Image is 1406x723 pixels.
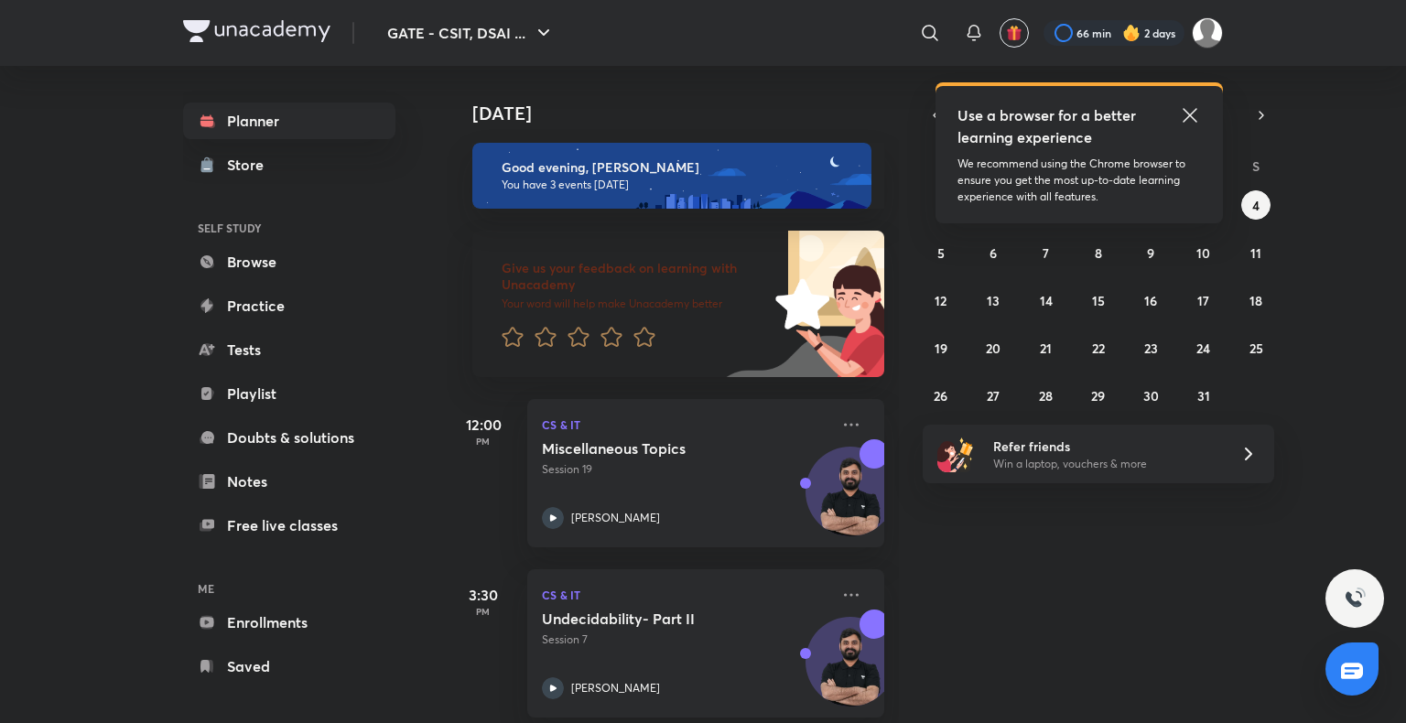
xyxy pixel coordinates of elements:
[934,387,947,405] abbr: October 26, 2025
[1197,292,1209,309] abbr: October 17, 2025
[1241,190,1271,220] button: October 4, 2025
[183,463,395,500] a: Notes
[1092,340,1105,357] abbr: October 22, 2025
[987,292,1000,309] abbr: October 13, 2025
[1032,381,1061,410] button: October 28, 2025
[1040,292,1053,309] abbr: October 14, 2025
[183,287,395,324] a: Practice
[1144,340,1158,357] abbr: October 23, 2025
[447,436,520,447] p: PM
[1084,286,1113,315] button: October 15, 2025
[979,381,1008,410] button: October 27, 2025
[1136,333,1165,362] button: October 23, 2025
[993,437,1218,456] h6: Refer friends
[1122,24,1141,42] img: streak
[1147,244,1154,262] abbr: October 9, 2025
[183,243,395,280] a: Browse
[1241,238,1271,267] button: October 11, 2025
[987,387,1000,405] abbr: October 27, 2025
[1144,292,1157,309] abbr: October 16, 2025
[1092,292,1105,309] abbr: October 15, 2025
[713,231,884,377] img: feedback_image
[502,178,855,192] p: You have 3 events [DATE]
[1032,286,1061,315] button: October 14, 2025
[937,244,945,262] abbr: October 5, 2025
[447,414,520,436] h5: 12:00
[979,286,1008,315] button: October 13, 2025
[183,375,395,412] a: Playlist
[957,104,1140,148] h5: Use a browser for a better learning experience
[1095,244,1102,262] abbr: October 8, 2025
[806,627,894,715] img: Avatar
[1039,387,1053,405] abbr: October 28, 2025
[571,680,660,696] p: [PERSON_NAME]
[1189,333,1218,362] button: October 24, 2025
[502,159,855,176] h6: Good evening, [PERSON_NAME]
[1040,340,1052,357] abbr: October 21, 2025
[1192,17,1223,49] img: Somya P
[806,457,894,545] img: Avatar
[183,573,395,604] h6: ME
[447,606,520,617] p: PM
[542,584,829,606] p: CS & IT
[993,456,1218,472] p: Win a laptop, vouchers & more
[926,238,956,267] button: October 5, 2025
[502,260,769,293] h6: Give us your feedback on learning with Unacademy
[183,419,395,456] a: Doubts & solutions
[542,631,829,648] p: Session 7
[542,439,770,458] h5: Miscellaneous Topics
[1249,340,1263,357] abbr: October 25, 2025
[926,381,956,410] button: October 26, 2025
[935,340,947,357] abbr: October 19, 2025
[957,156,1201,205] p: We recommend using the Chrome browser to ensure you get the most up-to-date learning experience w...
[1252,197,1260,214] abbr: October 4, 2025
[926,333,956,362] button: October 19, 2025
[979,333,1008,362] button: October 20, 2025
[571,510,660,526] p: [PERSON_NAME]
[1091,387,1105,405] abbr: October 29, 2025
[990,244,997,262] abbr: October 6, 2025
[1189,238,1218,267] button: October 10, 2025
[1136,381,1165,410] button: October 30, 2025
[1084,238,1113,267] button: October 8, 2025
[1344,588,1366,610] img: ttu
[1084,333,1113,362] button: October 22, 2025
[183,20,330,47] a: Company Logo
[1032,333,1061,362] button: October 21, 2025
[472,103,903,124] h4: [DATE]
[1006,25,1022,41] img: avatar
[979,238,1008,267] button: October 6, 2025
[1241,286,1271,315] button: October 18, 2025
[447,584,520,606] h5: 3:30
[1189,381,1218,410] button: October 31, 2025
[183,146,395,183] a: Store
[1196,244,1210,262] abbr: October 10, 2025
[183,20,330,42] img: Company Logo
[937,436,974,472] img: referral
[1143,387,1159,405] abbr: October 30, 2025
[183,604,395,641] a: Enrollments
[1000,18,1029,48] button: avatar
[1136,286,1165,315] button: October 16, 2025
[376,15,566,51] button: GATE - CSIT, DSAI ...
[183,648,395,685] a: Saved
[986,340,1000,357] abbr: October 20, 2025
[1136,238,1165,267] button: October 9, 2025
[502,297,769,311] p: Your word will help make Unacademy better
[472,143,871,209] img: evening
[1189,286,1218,315] button: October 17, 2025
[1196,340,1210,357] abbr: October 24, 2025
[542,610,770,628] h5: Undecidability- Part II
[1252,157,1260,175] abbr: Saturday
[935,292,946,309] abbr: October 12, 2025
[926,286,956,315] button: October 12, 2025
[1043,244,1049,262] abbr: October 7, 2025
[1250,244,1261,262] abbr: October 11, 2025
[1084,381,1113,410] button: October 29, 2025
[1032,238,1061,267] button: October 7, 2025
[227,154,275,176] div: Store
[1249,292,1262,309] abbr: October 18, 2025
[542,414,829,436] p: CS & IT
[183,331,395,368] a: Tests
[1197,387,1210,405] abbr: October 31, 2025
